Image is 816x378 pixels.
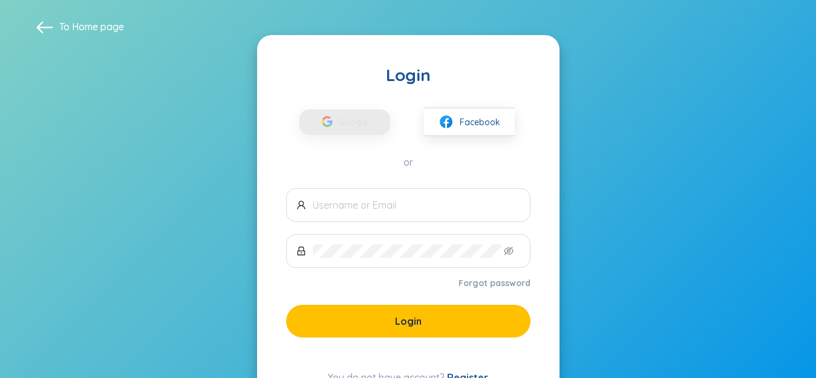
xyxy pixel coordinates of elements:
[286,305,530,337] button: Login
[59,20,124,33] span: To
[296,200,306,210] span: user
[439,114,454,129] img: facebook
[299,109,390,135] button: Google
[286,155,530,169] div: or
[459,277,530,289] a: Forgot password
[504,246,514,256] span: eye-invisible
[395,314,422,328] span: Login
[339,109,374,135] span: Google
[424,108,515,136] button: facebookFacebook
[460,116,500,129] span: Facebook
[313,198,520,212] input: Username or Email
[286,64,530,86] div: Login
[72,21,124,33] a: Home page
[296,246,306,256] span: lock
